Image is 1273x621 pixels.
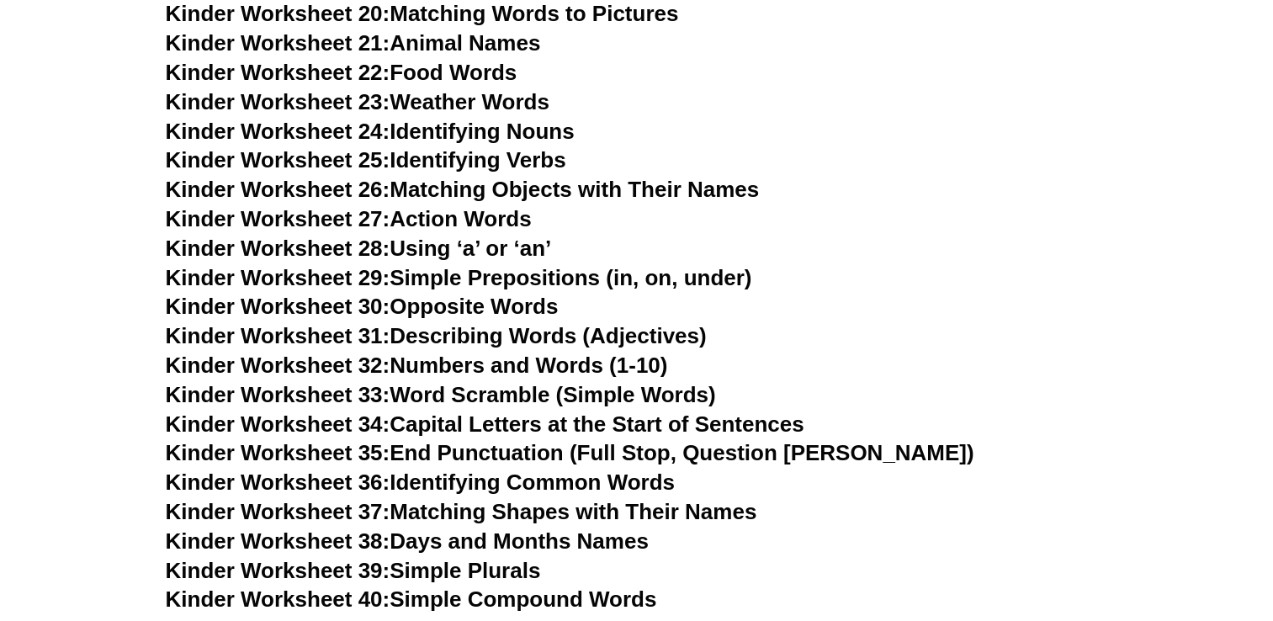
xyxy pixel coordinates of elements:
span: Kinder Worksheet 25: [166,147,390,172]
span: Kinder Worksheet 38: [166,528,390,554]
span: Kinder Worksheet 22: [166,60,390,85]
span: Kinder Worksheet 32: [166,353,390,378]
span: Kinder Worksheet 27: [166,206,390,231]
span: Kinder Worksheet 24: [166,119,390,144]
a: Kinder Worksheet 26:Matching Objects with Their Names [166,177,760,202]
span: Kinder Worksheet 36: [166,470,390,495]
a: Kinder Worksheet 36:Identifying Common Words [166,470,675,495]
a: Kinder Worksheet 24:Identifying Nouns [166,119,575,144]
span: Kinder Worksheet 34: [166,411,390,437]
span: Kinder Worksheet 20: [166,1,390,26]
span: Kinder Worksheet 29: [166,265,390,290]
a: Kinder Worksheet 27:Action Words [166,206,532,231]
iframe: Chat Widget [993,432,1273,621]
a: Kinder Worksheet 31:Describing Words (Adjectives) [166,323,707,348]
span: Kinder Worksheet 28: [166,236,390,261]
a: Kinder Worksheet 20:Matching Words to Pictures [166,1,679,26]
span: Kinder Worksheet 33: [166,382,390,407]
a: Kinder Worksheet 25:Identifying Verbs [166,147,566,172]
a: Kinder Worksheet 39:Simple Plurals [166,558,541,583]
a: Kinder Worksheet 33:Word Scramble (Simple Words) [166,382,716,407]
a: Kinder Worksheet 29:Simple Prepositions (in, on, under) [166,265,752,290]
span: Kinder Worksheet 37: [166,499,390,524]
a: Kinder Worksheet 38:Days and Months Names [166,528,649,554]
span: Kinder Worksheet 23: [166,89,390,114]
span: Kinder Worksheet 35: [166,440,390,465]
a: Kinder Worksheet 32:Numbers and Words (1-10) [166,353,668,378]
a: Kinder Worksheet 37:Matching Shapes with Their Names [166,499,757,524]
span: Kinder Worksheet 40: [166,586,390,612]
span: Kinder Worksheet 30: [166,294,390,319]
a: Kinder Worksheet 28:Using ‘a’ or ‘an’ [166,236,552,261]
a: Kinder Worksheet 23:Weather Words [166,89,549,114]
span: Kinder Worksheet 31: [166,323,390,348]
span: Kinder Worksheet 26: [166,177,390,202]
a: Kinder Worksheet 40:Simple Compound Words [166,586,657,612]
a: Kinder Worksheet 30:Opposite Words [166,294,559,319]
span: Kinder Worksheet 39: [166,558,390,583]
a: Kinder Worksheet 35:End Punctuation (Full Stop, Question [PERSON_NAME]) [166,440,974,465]
a: Kinder Worksheet 22:Food Words [166,60,517,85]
a: Kinder Worksheet 34:Capital Letters at the Start of Sentences [166,411,804,437]
span: Kinder Worksheet 21: [166,30,390,56]
a: Kinder Worksheet 21:Animal Names [166,30,541,56]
